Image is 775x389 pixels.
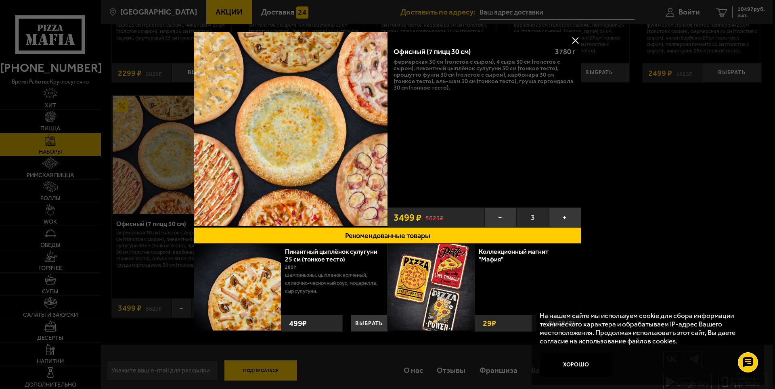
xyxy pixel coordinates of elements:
[481,315,498,331] strong: 29 ₽
[425,213,444,222] s: 5623 ₽
[394,48,548,56] div: Офисный (7 пицц 30 см)
[194,227,581,244] button: Рекомендованные товары
[394,59,575,91] p: Фермерская 30 см (толстое с сыром), 4 сыра 30 см (толстое с сыром), Пикантный цыплёнок сулугуни 3...
[351,315,387,332] button: Выбрать
[194,32,387,227] a: Офисный (7 пицц 30 см)
[540,353,612,377] button: Хорошо
[540,312,751,345] p: На нашем сайте мы используем cookie для сбора информации технического характера и обрабатываем IP...
[194,32,387,226] img: Офисный (7 пицц 30 см)
[287,315,309,331] strong: 499 ₽
[555,47,575,56] span: 3780 г
[285,264,296,270] span: 280 г
[285,271,381,295] p: шампиньоны, цыпленок копченый, сливочно-чесночный соус, моцарелла, сыр сулугуни.
[484,207,517,227] button: −
[549,207,581,227] button: +
[394,213,421,222] span: 3499 ₽
[285,248,377,263] a: Пикантный цыплёнок сулугуни 25 см (тонкое тесто)
[479,248,549,263] a: Коллекционный магнит "Мафия"
[517,207,549,227] span: 3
